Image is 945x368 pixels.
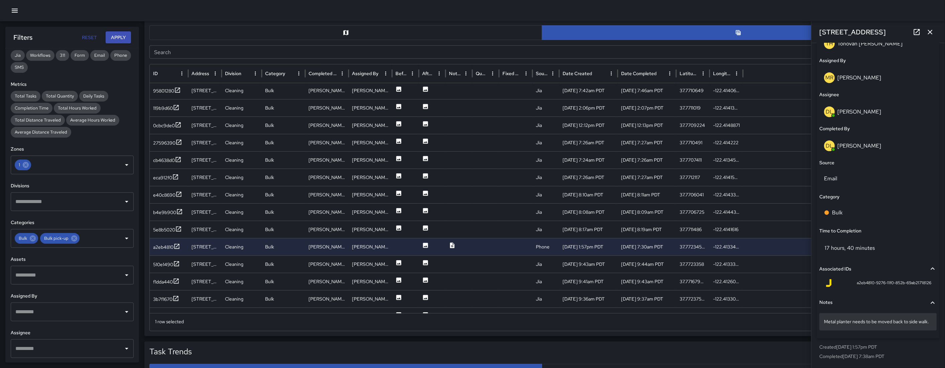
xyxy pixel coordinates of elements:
[559,117,618,134] div: 9/22/2025, 12:12pm PDT
[349,186,392,203] div: Ken McCarter
[294,69,304,78] button: Category column menu
[710,273,743,290] div: -122.41260954
[305,151,349,169] div: Woodrow Blake
[153,295,179,304] button: 3b7f1670
[559,238,618,255] div: 9/15/2025, 1:57pm PDT
[676,238,710,255] div: 37.772345995
[222,151,262,169] div: Cleaning
[153,278,180,286] button: f1dda440
[559,255,618,273] div: 9/16/2025, 9:43am PDT
[349,203,392,221] div: Ken McCarter
[676,221,710,238] div: 37.7711486
[40,235,73,242] span: Bulk pick-up
[153,208,183,217] button: b4e9b900
[502,70,521,76] div: Fixed Asset
[222,99,262,117] div: Cleaning
[262,169,305,186] div: Bulk
[222,308,262,325] div: Cleaning
[153,261,173,268] div: 510e1490
[153,122,175,129] div: 0cbc9de0
[222,82,262,99] div: Cleaning
[153,104,180,113] button: 119b9d60
[618,99,676,117] div: 9/22/2025, 2:07pm PDT
[71,52,89,59] span: Form
[676,186,710,203] div: 37.7706041
[735,29,742,36] svg: Table
[122,307,131,317] button: Open
[11,182,134,190] h6: Divisions
[710,117,743,134] div: -122.4148871
[42,93,78,100] span: Total Quantity
[15,160,31,170] div: 1
[710,169,743,186] div: -122.4141544
[533,238,559,255] div: Phone
[110,50,131,61] div: Phone
[305,238,349,255] div: David Lewis
[11,293,134,300] h6: Assigned By
[349,273,392,290] div: David Lewis
[710,134,743,151] div: -122.414222
[262,82,305,99] div: Bulk
[262,255,305,273] div: Bulk
[11,64,28,71] span: SMS
[90,50,109,61] div: Email
[222,273,262,290] div: Cleaning
[521,69,531,78] button: Fixed Asset column menu
[265,70,285,76] div: Category
[122,197,131,206] button: Open
[262,134,305,151] div: Bulk
[349,134,392,151] div: Woodrow Blake
[699,69,708,78] button: Latitude column menu
[710,99,743,117] div: -122.4141329
[533,203,559,221] div: Jia
[621,70,657,76] div: Date Completed
[11,103,52,114] div: Completion Time
[11,50,25,61] div: Jia
[42,91,78,102] div: Total Quantity
[618,290,676,308] div: 9/16/2025, 9:37am PDT
[153,140,175,146] div: 27596390
[153,260,180,269] button: 510e1490
[11,127,71,138] div: Average Distance Traveled
[153,191,182,199] button: e40c8690
[11,62,28,73] div: SMS
[305,169,349,186] div: Woodrow Blake
[188,221,222,238] div: 22 Norfolk Street
[40,233,80,244] div: Bulk pick-up
[262,117,305,134] div: Bulk
[305,117,349,134] div: Woodrow Blake
[305,186,349,203] div: Ken McCarter
[305,134,349,151] div: Woodrow Blake
[533,273,559,290] div: Jia
[559,273,618,290] div: 9/16/2025, 9:41am PDT
[262,203,305,221] div: Bulk
[408,69,417,78] button: Before Photo column menu
[618,82,676,99] div: 9/23/2025, 7:46am PDT
[488,69,497,78] button: Quantity column menu
[305,255,349,273] div: Woodrow Blake
[262,99,305,117] div: Bulk
[225,70,241,76] div: Division
[449,70,461,76] div: Notes
[349,117,392,134] div: Woodrow Blake
[11,146,134,153] h6: Zones
[153,87,174,94] div: 95801280
[54,105,101,112] span: Total Hours Worked
[536,70,548,76] div: Source
[305,290,349,308] div: David Lewis
[676,290,710,308] div: 37.772375987
[680,70,698,76] div: Latitude
[676,273,710,290] div: 37.771679013
[262,151,305,169] div: Bulk
[262,221,305,238] div: Bulk
[79,31,100,44] button: Reset
[26,50,54,61] div: Workflows
[262,273,305,290] div: Bulk
[710,151,743,169] div: -122.4134567
[153,139,182,147] button: 27596390
[676,117,710,134] div: 37.7709224
[349,82,392,99] div: Woodrow Blake
[618,134,676,151] div: 9/22/2025, 7:27am PDT
[122,160,131,170] button: Open
[618,238,676,255] div: 9/17/2025, 7:30am PDT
